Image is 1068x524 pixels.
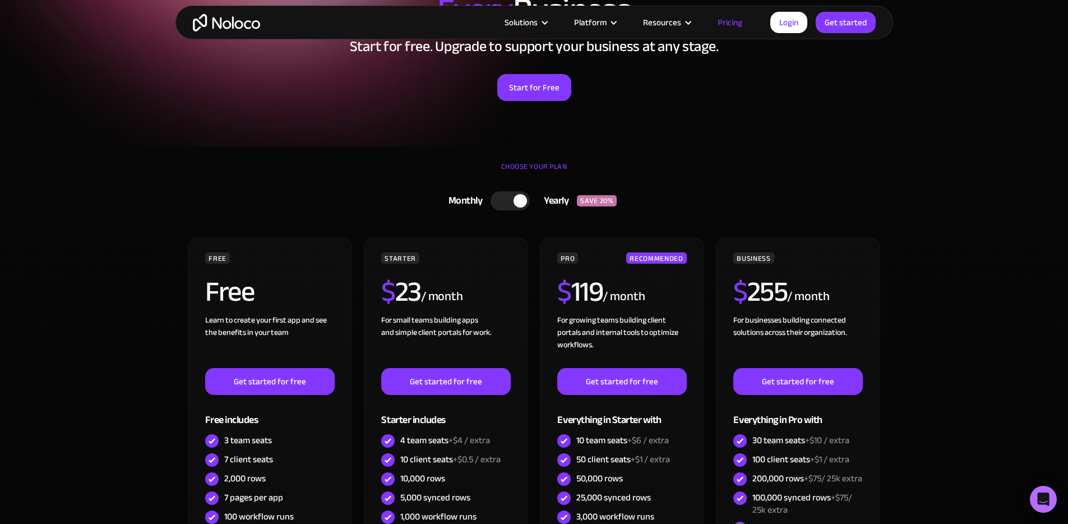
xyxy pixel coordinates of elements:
[810,451,849,468] span: +$1 / extra
[631,451,670,468] span: +$1 / extra
[400,491,470,504] div: 5,000 synced rows
[224,491,283,504] div: 7 pages per app
[627,432,669,449] span: +$6 / extra
[704,15,756,30] a: Pricing
[752,489,852,518] span: +$75/ 25k extra
[557,314,686,368] div: For growing teams building client portals and internal tools to optimize workflows.
[557,265,571,318] span: $
[400,453,501,466] div: 10 client seats
[205,252,230,264] div: FREE
[787,288,829,306] div: / month
[381,252,419,264] div: STARTER
[381,265,395,318] span: $
[205,368,334,395] a: Get started for free
[576,453,670,466] div: 50 client seats
[449,432,490,449] span: +$4 / extra
[434,192,491,209] div: Monthly
[497,74,571,101] a: Start for Free
[224,511,294,523] div: 100 workflow runs
[205,278,254,306] h2: Free
[629,15,704,30] div: Resources
[224,453,273,466] div: 7 client seats
[187,158,882,186] div: CHOOSE YOUR PLAN
[557,278,603,306] h2: 119
[603,288,645,306] div: / month
[733,252,774,264] div: BUSINESS
[557,368,686,395] a: Get started for free
[733,368,862,395] a: Get started for free
[381,395,510,431] div: Starter includes
[400,434,490,447] div: 4 team seats
[557,395,686,431] div: Everything in Starter with
[626,252,686,264] div: RECOMMENDED
[557,252,578,264] div: PRO
[193,14,260,31] a: home
[453,451,501,468] span: +$0.5 / extra
[752,453,849,466] div: 100 client seats
[224,472,266,485] div: 2,000 rows
[574,15,607,30] div: Platform
[1030,486,1057,513] div: Open Intercom Messenger
[576,491,651,504] div: 25,000 synced rows
[816,12,876,33] a: Get started
[205,395,334,431] div: Free includes
[752,472,862,485] div: 200,000 rows
[576,472,623,485] div: 50,000 rows
[752,491,862,516] div: 100,000 synced rows
[576,434,669,447] div: 10 team seats
[530,192,577,209] div: Yearly
[400,472,445,485] div: 10,000 rows
[187,38,882,55] h2: Start for free. Upgrade to support your business at any stage.
[224,434,272,447] div: 3 team seats
[381,368,510,395] a: Get started for free
[400,511,477,523] div: 1,000 workflow runs
[643,15,681,30] div: Resources
[733,265,747,318] span: $
[576,511,654,523] div: 3,000 workflow runs
[381,314,510,368] div: For small teams building apps and simple client portals for work. ‍
[733,278,787,306] h2: 255
[421,288,463,306] div: / month
[752,434,849,447] div: 30 team seats
[560,15,629,30] div: Platform
[205,314,334,368] div: Learn to create your first app and see the benefits in your team ‍
[733,314,862,368] div: For businesses building connected solutions across their organization. ‍
[491,15,560,30] div: Solutions
[805,432,849,449] span: +$10 / extra
[804,470,862,487] span: +$75/ 25k extra
[577,195,617,206] div: SAVE 20%
[770,12,807,33] a: Login
[505,15,538,30] div: Solutions
[381,278,421,306] h2: 23
[733,395,862,431] div: Everything in Pro with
